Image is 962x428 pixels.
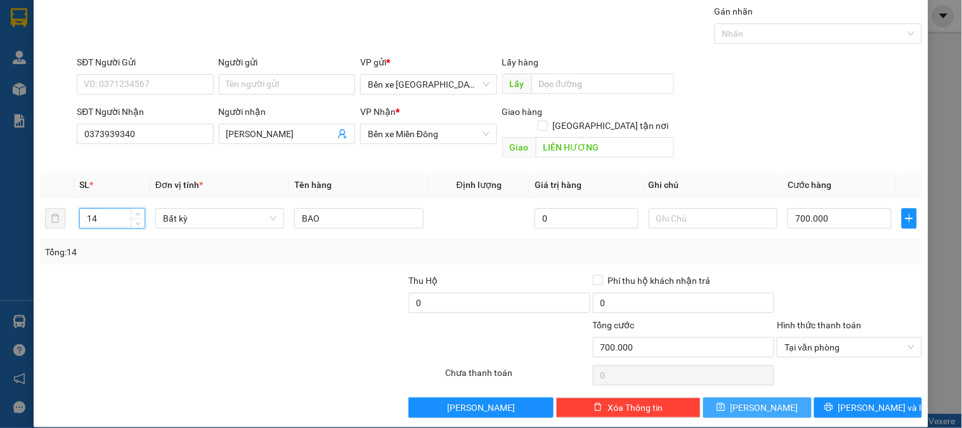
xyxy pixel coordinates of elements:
div: SĐT Người Gửi [77,55,213,69]
span: Đơn vị tính [155,180,203,190]
span: save [717,403,725,413]
span: plus [902,213,916,224]
span: Bất kỳ [163,209,276,228]
div: Người gửi [219,55,355,69]
span: SL [79,180,89,190]
span: Giao [502,137,536,157]
span: THÀNH CÔNG [148,74,230,119]
div: Bến xe [GEOGRAPHIC_DATA] [11,11,140,41]
span: [PERSON_NAME] [447,401,515,415]
button: printer[PERSON_NAME] và In [814,398,922,418]
button: [PERSON_NAME] [408,398,553,418]
div: Bến xe Miền Đông [148,11,250,41]
span: Định lượng [457,180,502,190]
button: deleteXóa Thông tin [556,398,701,418]
div: 0937005574 [148,57,250,74]
span: VP Nhận [360,107,396,117]
span: TC: [148,81,166,95]
div: Tổng: 14 [45,245,372,259]
span: Cước hàng [788,180,831,190]
span: Decrease Value [131,218,145,228]
label: Gán nhãn [715,6,753,17]
label: Hình thức thanh toán [777,320,861,330]
input: Ghi Chú [649,208,777,229]
span: Lấy [502,74,531,94]
span: down [134,220,142,227]
div: LUÂN [148,41,250,57]
span: user-add [337,129,348,139]
span: [PERSON_NAME] và In [838,401,927,415]
button: delete [45,208,65,229]
span: Gửi: [11,12,30,25]
span: Thu Hộ [408,276,438,286]
span: [PERSON_NAME] [731,401,798,415]
input: Dọc đường [531,74,674,94]
span: [GEOGRAPHIC_DATA] tận nơi [548,119,674,133]
input: Dọc đường [536,137,674,157]
div: VP gửi [360,55,497,69]
span: delete [594,403,602,413]
span: Tại văn phòng [784,338,914,357]
div: Chưa thanh toán [444,366,591,388]
div: SĐT Người Nhận [77,105,213,119]
input: VD: Bàn, Ghế [294,208,423,229]
div: Người nhận [219,105,355,119]
th: Ghi chú [644,173,783,197]
span: Xóa Thông tin [608,401,663,415]
span: Tên hàng [294,180,332,190]
span: Bến xe Quảng Ngãi [368,75,489,94]
span: Nhận: [148,12,179,25]
span: Tổng cước [593,320,635,330]
span: Increase Value [131,209,145,218]
span: Bến xe Miền Đông [368,124,489,144]
button: plus [902,208,917,229]
span: Giá trị hàng [535,180,582,190]
button: save[PERSON_NAME] [703,398,811,418]
span: up [134,211,142,218]
span: Giao hàng [502,107,543,117]
input: 0 [535,208,639,229]
span: Lấy hàng [502,57,539,67]
span: printer [824,403,833,413]
span: Phí thu hộ khách nhận trả [603,274,716,288]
